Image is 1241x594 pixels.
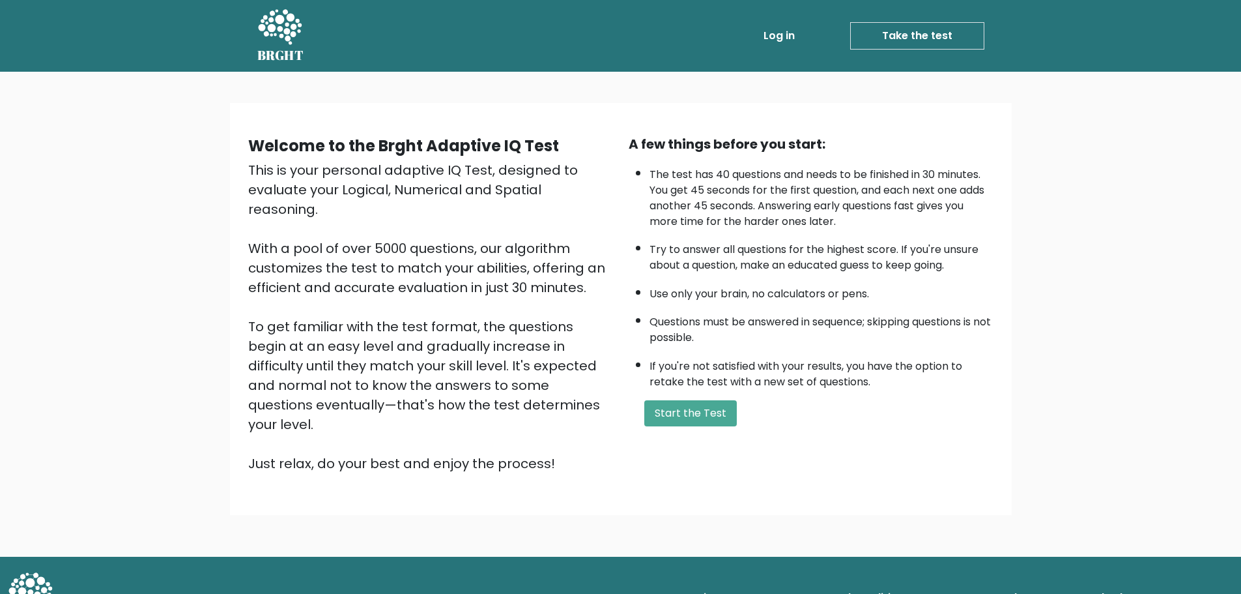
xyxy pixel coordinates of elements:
[758,23,800,49] a: Log in
[248,135,559,156] b: Welcome to the Brght Adaptive IQ Test
[257,48,304,63] h5: BRGHT
[850,22,984,50] a: Take the test
[248,160,613,473] div: This is your personal adaptive IQ Test, designed to evaluate your Logical, Numerical and Spatial ...
[649,352,993,390] li: If you're not satisfied with your results, you have the option to retake the test with a new set ...
[644,400,737,426] button: Start the Test
[649,160,993,230] li: The test has 40 questions and needs to be finished in 30 minutes. You get 45 seconds for the firs...
[649,308,993,346] li: Questions must be answered in sequence; skipping questions is not possible.
[257,5,304,67] a: BRGHT
[629,134,993,154] div: A few things before you start:
[649,280,993,302] li: Use only your brain, no calculators or pens.
[649,235,993,273] li: Try to answer all questions for the highest score. If you're unsure about a question, make an edu...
